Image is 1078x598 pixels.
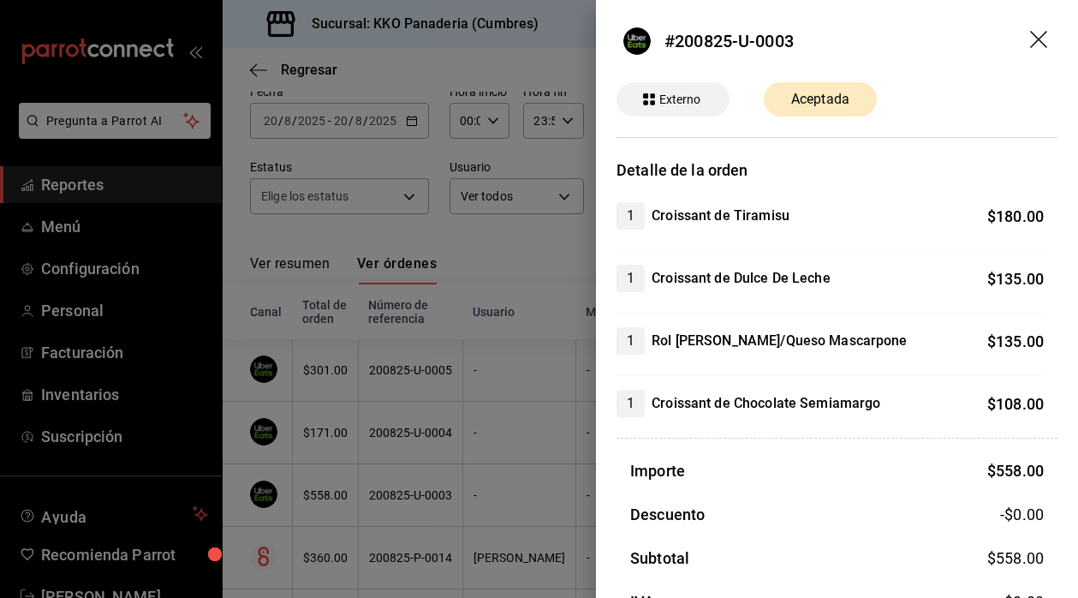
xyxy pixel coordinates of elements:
[652,206,789,226] h4: Croissant de Tiramisu
[652,268,831,289] h4: Croissant de Dulce De Leche
[652,393,880,414] h4: Croissant de Chocolate Semiamargo
[1030,31,1051,51] button: drag
[616,393,645,414] span: 1
[987,207,1044,225] span: $ 180.00
[781,89,860,110] span: Aceptada
[652,91,708,109] span: Externo
[616,268,645,289] span: 1
[616,206,645,226] span: 1
[664,28,794,54] div: #200825-U-0003
[987,332,1044,350] span: $ 135.00
[616,331,645,351] span: 1
[630,503,705,526] h3: Descuento
[987,462,1044,480] span: $ 558.00
[987,395,1044,413] span: $ 108.00
[987,270,1044,288] span: $ 135.00
[987,549,1044,567] span: $ 558.00
[630,459,685,482] h3: Importe
[652,331,907,351] h4: Rol [PERSON_NAME]/Queso Mascarpone
[1000,503,1044,526] span: -$0.00
[616,158,1057,182] h3: Detalle de la orden
[630,547,689,570] h3: Subtotal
